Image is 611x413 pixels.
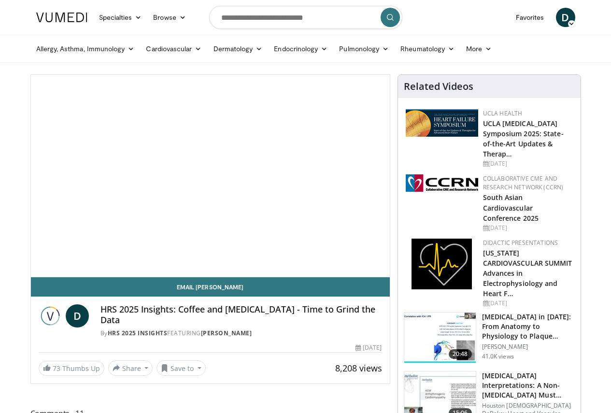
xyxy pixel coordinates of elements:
[140,39,207,58] a: Cardiovascular
[483,109,523,117] a: UCLA Health
[483,119,564,158] a: UCLA [MEDICAL_DATA] Symposium 2025: State-of-the-Art Updates & Therap…
[31,75,390,277] video-js: Video Player
[39,304,62,328] img: HRS 2025 Insights
[483,299,573,308] div: [DATE]
[93,8,148,27] a: Specialties
[483,159,573,168] div: [DATE]
[406,109,478,137] img: 0682476d-9aca-4ba2-9755-3b180e8401f5.png.150x105_q85_autocrop_double_scale_upscale_version-0.2.png
[335,362,382,374] span: 8,208 views
[100,304,382,325] h4: HRS 2025 Insights: Coffee and [MEDICAL_DATA] - Time to Grind the Data
[460,39,497,58] a: More
[156,360,206,376] button: Save to
[268,39,333,58] a: Endocrinology
[66,304,89,328] a: D
[30,39,141,58] a: Allergy, Asthma, Immunology
[100,329,382,338] div: By FEATURING
[483,224,573,232] div: [DATE]
[108,329,168,337] a: HRS 2025 Insights
[510,8,550,27] a: Favorites
[482,371,575,400] h3: [MEDICAL_DATA] Interpretations: A Non-[MEDICAL_DATA] Must Know
[404,313,476,363] img: 823da73b-7a00-425d-bb7f-45c8b03b10c3.150x105_q85_crop-smart_upscale.jpg
[36,13,87,22] img: VuMedi Logo
[406,174,478,192] img: a04ee3ba-8487-4636-b0fb-5e8d268f3737.png.150x105_q85_autocrop_double_scale_upscale_version-0.2.png
[209,6,402,29] input: Search topics, interventions
[108,360,153,376] button: Share
[483,193,539,222] a: South Asian Cardiovascular Conference 2025
[412,239,472,289] img: 1860aa7a-ba06-47e3-81a4-3dc728c2b4cf.png.150x105_q85_autocrop_double_scale_upscale_version-0.2.png
[201,329,252,337] a: [PERSON_NAME]
[395,39,460,58] a: Rheumatology
[404,81,473,92] h4: Related Videos
[404,312,575,363] a: 20:48 [MEDICAL_DATA] in [DATE]: From Anatomy to Physiology to Plaque Burden and … [PERSON_NAME] 4...
[208,39,269,58] a: Dermatology
[482,343,575,351] p: [PERSON_NAME]
[333,39,395,58] a: Pulmonology
[449,349,472,359] span: 20:48
[39,361,104,376] a: 73 Thumbs Up
[483,239,573,247] div: Didactic Presentations
[147,8,192,27] a: Browse
[482,312,575,341] h3: [MEDICAL_DATA] in [DATE]: From Anatomy to Physiology to Plaque Burden and …
[483,174,564,191] a: Collaborative CME and Research Network (CCRN)
[53,364,60,373] span: 73
[483,248,572,298] a: [US_STATE] CARDIOVASCULAR SUMMIT Advances in Electrophysiology and Heart F…
[482,353,514,360] p: 41.0K views
[31,277,390,297] a: Email [PERSON_NAME]
[556,8,575,27] a: D
[355,343,382,352] div: [DATE]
